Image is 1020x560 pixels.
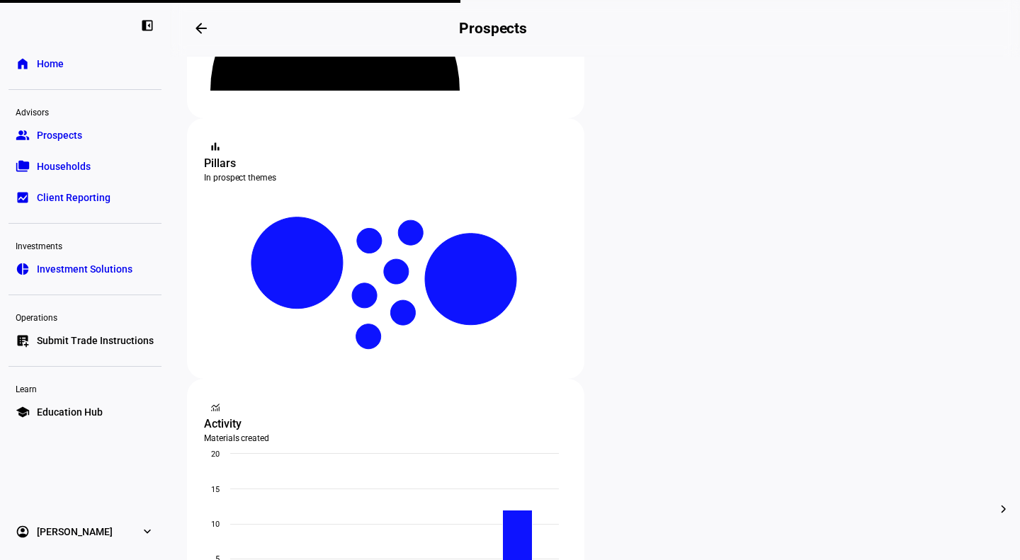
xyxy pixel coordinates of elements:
[16,262,30,276] eth-mat-symbol: pie_chart
[16,525,30,539] eth-mat-symbol: account_circle
[37,57,64,71] span: Home
[16,190,30,205] eth-mat-symbol: bid_landscape
[204,433,567,444] div: Materials created
[208,139,222,154] mat-icon: bar_chart
[8,101,161,121] div: Advisors
[37,405,103,419] span: Education Hub
[37,525,113,539] span: [PERSON_NAME]
[208,400,222,414] mat-icon: monitoring
[16,405,30,419] eth-mat-symbol: school
[37,128,82,142] span: Prospects
[8,121,161,149] a: groupProspects
[8,152,161,181] a: folder_copyHouseholds
[16,159,30,173] eth-mat-symbol: folder_copy
[140,525,154,539] eth-mat-symbol: expand_more
[193,20,210,37] mat-icon: arrow_backwards
[211,450,220,459] text: 20
[16,57,30,71] eth-mat-symbol: home
[211,485,220,494] text: 15
[140,18,154,33] eth-mat-symbol: left_panel_close
[459,20,527,37] h2: Prospects
[8,235,161,255] div: Investments
[8,255,161,283] a: pie_chartInvestment Solutions
[37,159,91,173] span: Households
[16,333,30,348] eth-mat-symbol: list_alt_add
[204,155,567,172] div: Pillars
[8,183,161,212] a: bid_landscapeClient Reporting
[211,520,220,529] text: 10
[37,333,154,348] span: Submit Trade Instructions
[8,378,161,398] div: Learn
[8,50,161,78] a: homeHome
[204,416,567,433] div: Activity
[37,262,132,276] span: Investment Solutions
[204,172,567,183] div: In prospect themes
[8,307,161,326] div: Operations
[37,190,110,205] span: Client Reporting
[995,501,1012,518] mat-icon: chevron_right
[16,128,30,142] eth-mat-symbol: group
